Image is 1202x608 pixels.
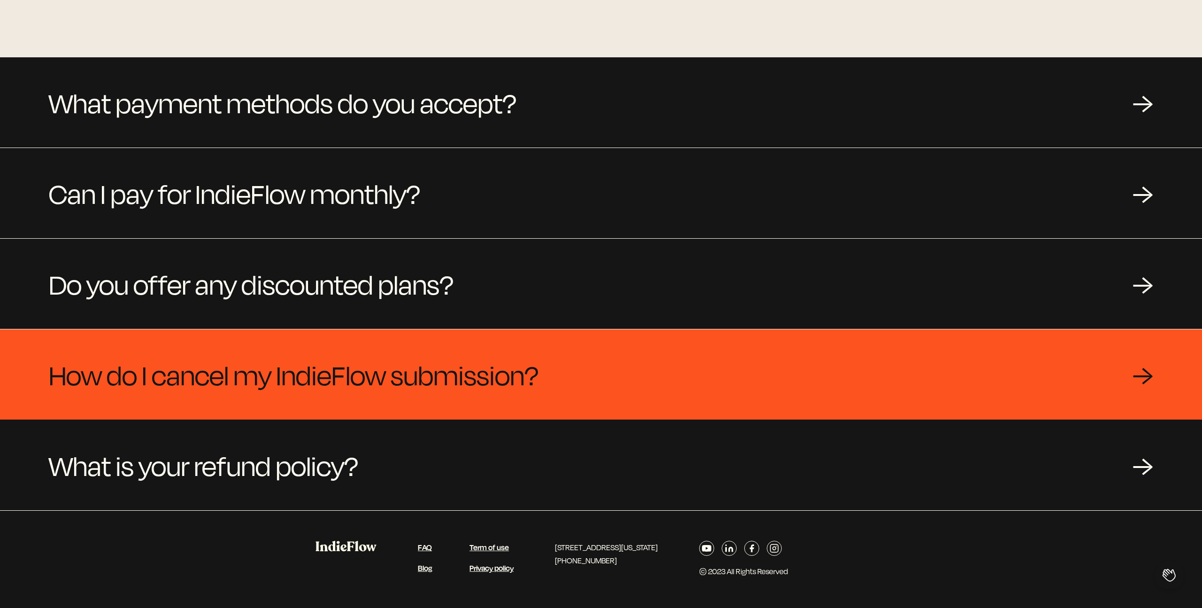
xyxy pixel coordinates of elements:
p: [PHONE_NUMBER] [555,554,658,567]
a: Blog [418,562,432,573]
p: [STREET_ADDRESS][US_STATE] [555,541,658,554]
div: → [1133,270,1153,298]
span: What is your refund policy? [49,443,358,488]
span: What payment methods do you accept? [49,80,516,125]
span: How do I cancel my IndieFlow submission? [49,352,539,397]
img: IndieFlow [316,541,377,552]
span: Do you offer any discounted plans? [49,261,454,306]
div: → [1133,360,1153,389]
div: → [1133,451,1153,479]
a: Privacy policy [470,562,514,573]
div: → [1133,88,1153,117]
a: Term of use [470,542,509,553]
div: → [1133,179,1153,207]
iframe: Toggle Customer Support [1155,561,1183,589]
p: © 2023 All Rights Reserved [699,565,788,578]
a: FAQ [418,542,432,553]
span: Can I pay for IndieFlow monthly? [49,171,420,216]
